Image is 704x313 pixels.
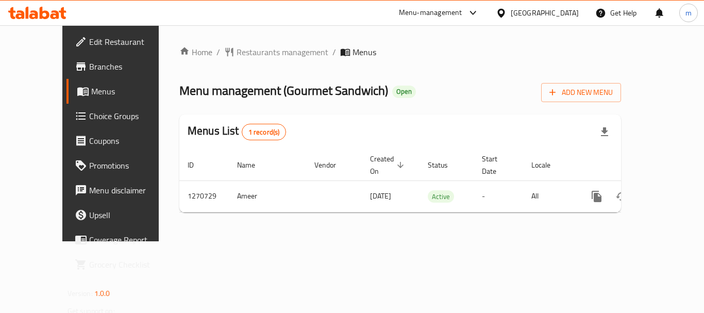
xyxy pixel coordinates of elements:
[474,180,523,212] td: -
[531,159,564,171] span: Locale
[89,60,172,73] span: Branches
[91,85,172,97] span: Menus
[66,128,180,153] a: Coupons
[66,178,180,203] a: Menu disclaimer
[66,54,180,79] a: Branches
[370,189,391,203] span: [DATE]
[89,234,172,246] span: Coverage Report
[229,180,306,212] td: Ameer
[482,153,511,177] span: Start Date
[68,287,93,300] span: Version:
[428,191,454,203] span: Active
[66,153,180,178] a: Promotions
[179,150,692,212] table: enhanced table
[237,46,328,58] span: Restaurants management
[428,190,454,203] div: Active
[242,124,287,140] div: Total records count
[592,120,617,144] div: Export file
[216,46,220,58] li: /
[89,184,172,196] span: Menu disclaimer
[584,184,609,209] button: more
[609,184,634,209] button: Change Status
[242,127,286,137] span: 1 record(s)
[66,227,180,252] a: Coverage Report
[392,86,416,98] div: Open
[89,209,172,221] span: Upsell
[179,79,388,102] span: Menu management ( Gourmet Sandwich )
[314,159,349,171] span: Vendor
[188,159,207,171] span: ID
[66,252,180,277] a: Grocery Checklist
[66,203,180,227] a: Upsell
[392,87,416,96] span: Open
[89,110,172,122] span: Choice Groups
[66,79,180,104] a: Menus
[549,86,613,99] span: Add New Menu
[237,159,269,171] span: Name
[188,123,286,140] h2: Menus List
[179,46,621,58] nav: breadcrumb
[353,46,376,58] span: Menus
[94,287,110,300] span: 1.0.0
[179,180,229,212] td: 1270729
[89,258,172,271] span: Grocery Checklist
[428,159,461,171] span: Status
[399,7,462,19] div: Menu-management
[685,7,692,19] span: m
[179,46,212,58] a: Home
[66,29,180,54] a: Edit Restaurant
[89,159,172,172] span: Promotions
[89,36,172,48] span: Edit Restaurant
[523,180,576,212] td: All
[66,104,180,128] a: Choice Groups
[224,46,328,58] a: Restaurants management
[370,153,407,177] span: Created On
[511,7,579,19] div: [GEOGRAPHIC_DATA]
[332,46,336,58] li: /
[541,83,621,102] button: Add New Menu
[89,135,172,147] span: Coupons
[576,150,692,181] th: Actions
